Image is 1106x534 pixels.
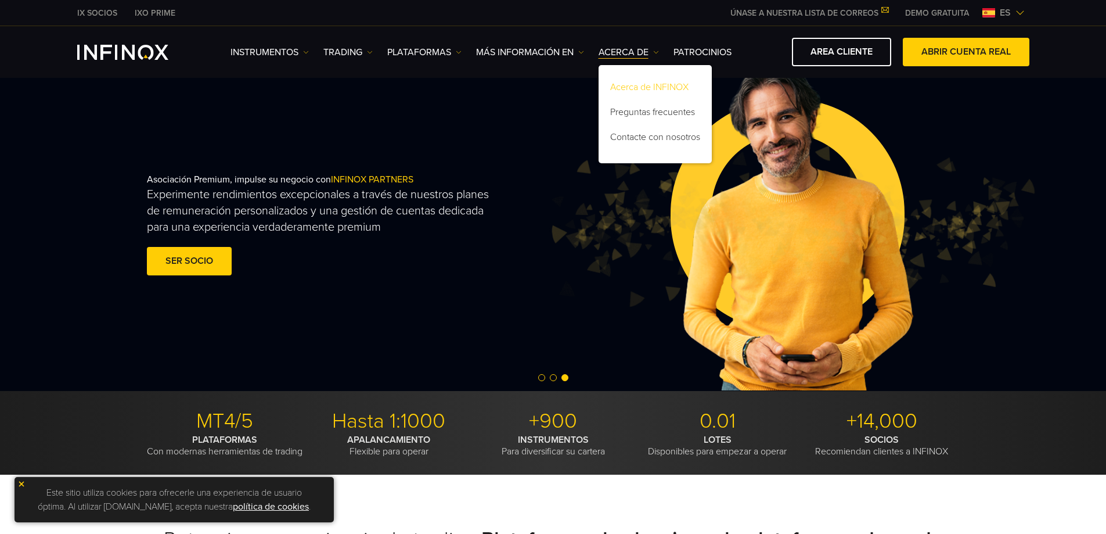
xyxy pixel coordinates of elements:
[311,434,467,457] p: Flexible para operar
[230,45,309,59] a: Instrumentos
[864,434,899,446] strong: SOCIOS
[640,408,795,434] p: 0.01
[550,374,557,381] span: Go to slide 2
[147,187,492,235] p: Experimente rendimientos excepcionales a través de nuestros planes de remuneración personalizados...
[192,434,257,446] strong: PLATAFORMAS
[147,408,302,434] p: MT4/5
[896,7,978,19] a: INFINOX MENU
[323,45,373,59] a: TRADING
[599,45,659,59] a: ACERCA DE
[233,501,309,513] a: política de cookies
[475,434,631,457] p: Para diversificar su cartera
[722,8,896,18] a: ÚNASE A NUESTRA LISTA DE CORREOS
[599,127,712,152] a: Contacte con nosotros
[147,247,232,275] a: Ser socio
[995,6,1015,20] span: es
[640,434,795,457] p: Disponibles para empezar a operar
[518,434,589,446] strong: INSTRUMENTOS
[903,38,1029,66] a: ABRIR CUENTA REAL
[673,45,732,59] a: Patrocinios
[387,45,462,59] a: PLATAFORMAS
[476,45,584,59] a: Más información en
[147,155,578,297] div: Asociación Premium, impulse su negocio con
[804,434,960,457] p: Recomiendan clientes a INFINOX
[347,434,430,446] strong: APALANCAMIENTO
[475,408,631,434] p: +900
[599,77,712,102] a: Acerca de INFINOX
[77,45,196,60] a: INFINOX Logo
[804,408,960,434] p: +14,000
[561,374,568,381] span: Go to slide 3
[147,434,302,457] p: Con modernas herramientas de trading
[126,7,184,19] a: INFINOX
[599,102,712,127] a: Preguntas frecuentes
[704,434,732,446] strong: LOTES
[538,374,545,381] span: Go to slide 1
[331,174,413,185] span: INFINOX PARTNERS
[20,483,328,517] p: Este sitio utiliza cookies para ofrecerle una experiencia de usuario óptima. Al utilizar [DOMAIN_...
[69,7,126,19] a: INFINOX
[17,480,26,488] img: yellow close icon
[311,408,467,434] p: Hasta 1:1000
[792,38,891,66] a: AREA CLIENTE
